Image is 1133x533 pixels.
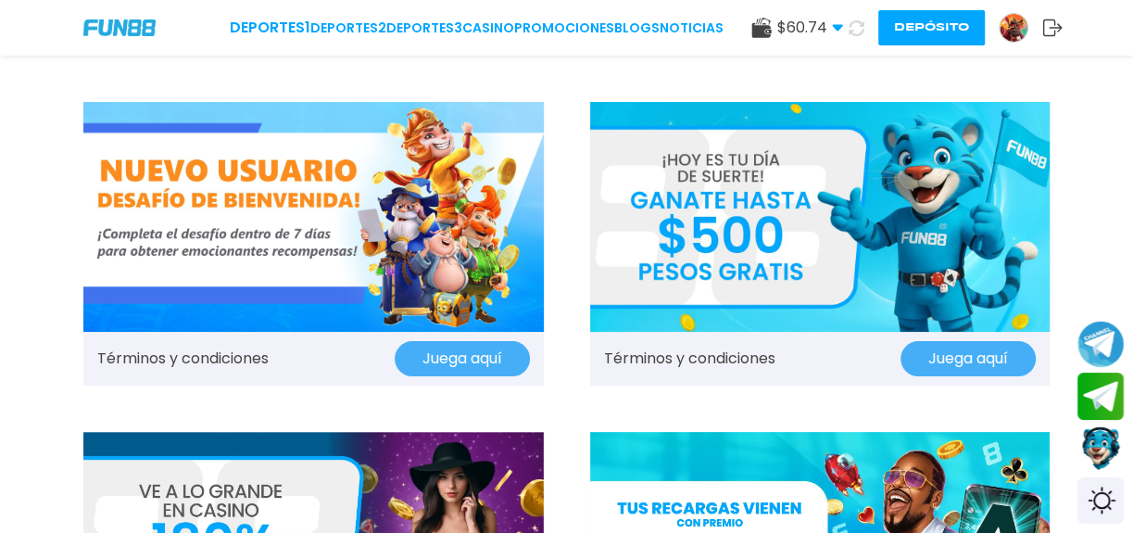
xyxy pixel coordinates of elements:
div: Switch theme [1077,477,1124,524]
a: CASINO [462,19,514,38]
span: $ 60.74 [777,17,843,39]
img: Promo Banner [83,102,544,332]
button: Juega aquí [395,341,530,376]
a: Avatar [999,13,1042,43]
img: Company Logo [83,19,156,35]
a: Términos y condiciones [97,348,269,370]
button: Join telegram [1077,373,1124,421]
button: Contact customer service [1077,425,1124,473]
a: Deportes2 [310,19,386,38]
a: BLOGS [614,19,660,38]
a: Deportes1 [230,17,310,39]
button: Juega aquí [900,341,1036,376]
button: Join telegram channel [1077,320,1124,368]
a: Promociones [514,19,614,38]
button: Depósito [878,10,985,45]
a: Deportes3 [386,19,462,38]
a: NOTICIAS [660,19,724,38]
a: Términos y condiciones [604,348,775,370]
img: Promo Banner [590,102,1051,332]
img: Avatar [1000,14,1027,42]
